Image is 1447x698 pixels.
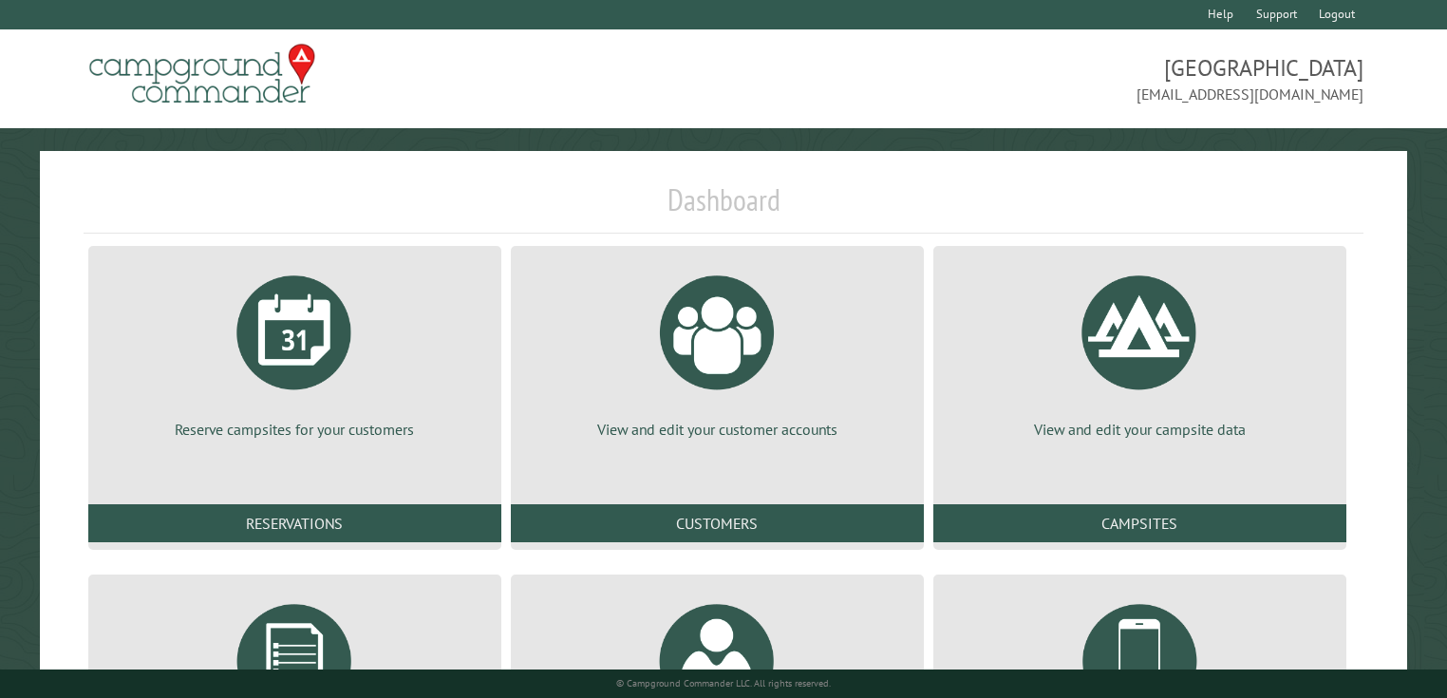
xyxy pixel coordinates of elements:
[534,419,901,440] p: View and edit your customer accounts
[111,261,479,440] a: Reserve campsites for your customers
[933,504,1346,542] a: Campsites
[616,677,831,689] small: © Campground Commander LLC. All rights reserved.
[84,181,1364,234] h1: Dashboard
[84,37,321,111] img: Campground Commander
[956,419,1324,440] p: View and edit your campsite data
[534,261,901,440] a: View and edit your customer accounts
[111,419,479,440] p: Reserve campsites for your customers
[956,261,1324,440] a: View and edit your campsite data
[723,52,1363,105] span: [GEOGRAPHIC_DATA] [EMAIL_ADDRESS][DOMAIN_NAME]
[511,504,924,542] a: Customers
[88,504,501,542] a: Reservations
